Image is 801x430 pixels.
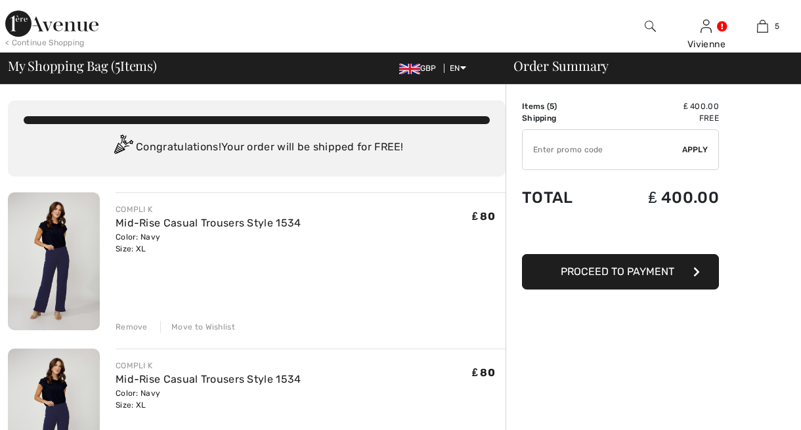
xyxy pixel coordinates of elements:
span: EN [450,64,466,73]
span: Apply [682,144,708,156]
span: 5 [775,20,779,32]
input: Promo code [523,130,682,169]
button: Proceed to Payment [522,254,719,290]
img: My Info [701,18,712,34]
img: Congratulation2.svg [110,135,136,161]
iframe: PayPal [522,220,719,249]
div: Order Summary [498,59,793,72]
span: ₤ 80 [472,210,495,223]
img: UK Pound [399,64,420,74]
img: search the website [645,18,656,34]
img: My Bag [757,18,768,34]
div: COMPLI K [116,360,301,372]
td: Shipping [522,112,604,124]
td: ₤ 400.00 [604,175,719,220]
span: My Shopping Bag ( Items) [8,59,157,72]
td: Total [522,175,604,220]
td: Free [604,112,719,124]
a: Sign In [701,20,712,32]
img: 1ère Avenue [5,11,98,37]
a: 5 [735,18,790,34]
img: Mid-Rise Casual Trousers Style 1534 [8,192,100,330]
td: ₤ 400.00 [604,100,719,112]
a: Mid-Rise Casual Trousers Style 1534 [116,373,301,385]
div: COMPLI K [116,204,301,215]
span: Proceed to Payment [561,265,674,278]
span: 5 [550,102,554,111]
div: Remove [116,321,148,333]
div: Color: Navy Size: XL [116,231,301,255]
div: Color: Navy Size: XL [116,387,301,411]
td: Items ( ) [522,100,604,112]
span: GBP [399,64,442,73]
div: Congratulations! Your order will be shipped for FREE! [24,135,490,161]
a: Mid-Rise Casual Trousers Style 1534 [116,217,301,229]
div: Move to Wishlist [160,321,235,333]
div: Vivienne [679,37,733,51]
span: 5 [115,56,120,73]
div: < Continue Shopping [5,37,85,49]
span: ₤ 80 [472,366,495,379]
